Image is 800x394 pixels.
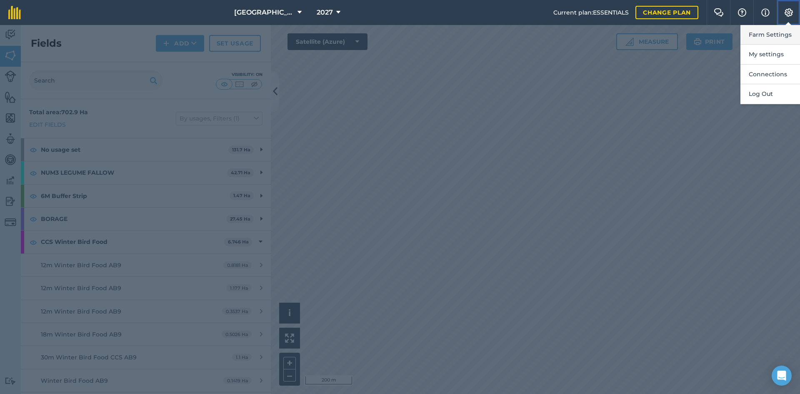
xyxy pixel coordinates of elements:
span: 2027 [317,8,333,18]
img: fieldmargin Logo [8,6,21,19]
img: Two speech bubbles overlapping with the left bubble in the forefront [714,8,724,17]
img: svg+xml;base64,PHN2ZyB4bWxucz0iaHR0cDovL3d3dy53My5vcmcvMjAwMC9zdmciIHdpZHRoPSIxNyIgaGVpZ2h0PSIxNy... [761,8,770,18]
img: A question mark icon [737,8,747,17]
span: Current plan : ESSENTIALS [553,8,629,17]
div: Open Intercom Messenger [772,366,792,386]
img: A cog icon [784,8,794,17]
span: [GEOGRAPHIC_DATA] [234,8,294,18]
button: My settings [740,45,800,64]
button: Connections [740,65,800,84]
button: Log Out [740,84,800,104]
button: Farm Settings [740,25,800,45]
a: Change plan [635,6,698,19]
